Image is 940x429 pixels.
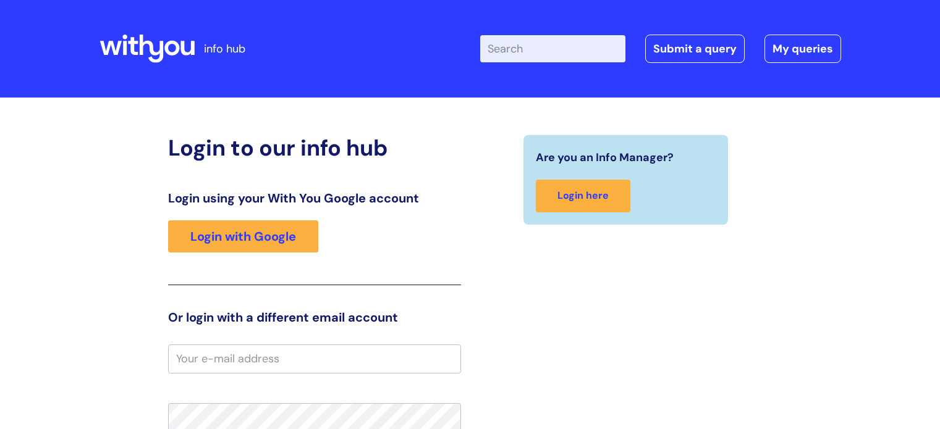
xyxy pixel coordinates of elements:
[764,35,841,63] a: My queries
[536,180,630,212] a: Login here
[204,39,245,59] p: info hub
[645,35,745,63] a: Submit a query
[168,310,461,325] h3: Or login with a different email account
[536,148,674,167] span: Are you an Info Manager?
[168,220,318,252] a: Login with Google
[168,191,461,206] h3: Login using your With You Google account
[168,344,461,373] input: Your e-mail address
[168,135,461,161] h2: Login to our info hub
[480,35,625,62] input: Search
